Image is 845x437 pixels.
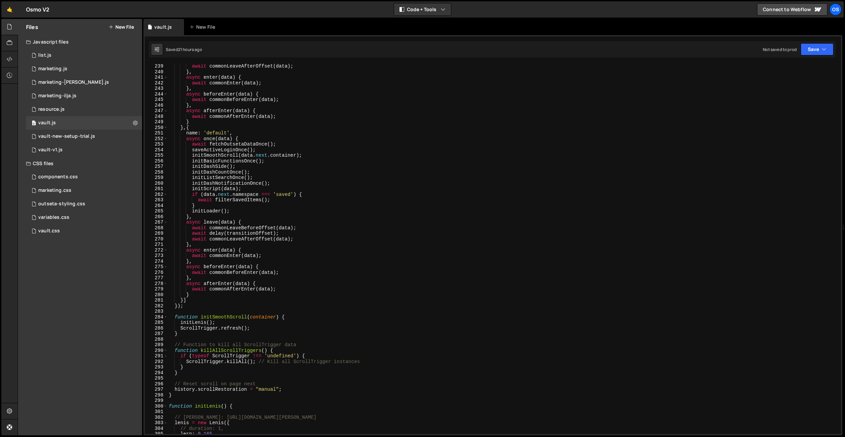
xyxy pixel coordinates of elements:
[145,114,168,120] div: 248
[38,214,69,221] div: variables.css
[145,203,168,209] div: 264
[189,24,218,30] div: New File
[18,157,142,170] div: CSS files
[145,158,168,164] div: 256
[145,208,168,214] div: 265
[26,23,38,31] h2: Files
[38,79,109,85] div: marketing-[PERSON_NAME].js
[145,248,168,253] div: 272
[145,326,168,331] div: 286
[38,201,85,207] div: outseta-styling.css
[145,364,168,370] div: 293
[145,314,168,320] div: 284
[109,24,134,30] button: New File
[38,66,67,72] div: marketing.js
[757,3,827,16] a: Connect to Webflow
[26,103,142,116] div: 16596/46183.js
[26,224,142,238] div: 16596/45153.css
[145,63,168,69] div: 239
[145,186,168,192] div: 261
[145,298,168,303] div: 281
[145,426,168,432] div: 304
[145,225,168,231] div: 268
[26,130,142,143] div: 16596/45152.js
[38,120,56,126] div: vault.js
[145,164,168,170] div: 257
[154,24,172,30] div: vault.js
[26,116,142,130] div: 16596/45133.js
[145,92,168,97] div: 244
[145,259,168,264] div: 274
[145,275,168,281] div: 277
[1,1,18,18] a: 🤙
[145,292,168,298] div: 280
[145,348,168,354] div: 290
[763,47,797,52] div: Not saved to prod
[145,231,168,236] div: 269
[145,153,168,158] div: 255
[145,320,168,326] div: 285
[145,103,168,108] div: 246
[145,142,168,147] div: 253
[145,175,168,181] div: 259
[145,331,168,337] div: 287
[145,236,168,242] div: 270
[38,228,60,234] div: vault.css
[38,187,71,194] div: marketing.css
[145,264,168,270] div: 275
[145,309,168,314] div: 283
[145,303,168,309] div: 282
[166,47,202,52] div: Saved
[145,286,168,292] div: 279
[145,270,168,276] div: 276
[145,342,168,348] div: 289
[145,220,168,225] div: 267
[394,3,451,16] button: Code + Tools
[145,69,168,75] div: 240
[145,404,168,409] div: 300
[145,170,168,175] div: 258
[145,125,168,131] div: 250
[145,392,168,398] div: 298
[38,52,51,58] div: list.js
[145,147,168,153] div: 254
[145,197,168,203] div: 263
[145,337,168,342] div: 288
[38,133,95,139] div: vault-new-setup-trial.js
[145,86,168,92] div: 243
[145,387,168,392] div: 297
[38,147,63,153] div: vault-v1.js
[26,197,142,211] div: 16596/45156.css
[178,47,202,52] div: 21 hours ago
[829,3,842,16] a: Os
[145,415,168,420] div: 302
[145,214,168,220] div: 266
[145,398,168,404] div: 299
[145,409,168,415] div: 301
[38,106,65,112] div: resource.js
[145,136,168,142] div: 252
[801,43,833,55] button: Save
[145,253,168,259] div: 273
[38,174,78,180] div: components.css
[26,5,49,14] div: Osmo V2
[145,381,168,387] div: 296
[145,242,168,248] div: 271
[145,80,168,86] div: 242
[145,376,168,381] div: 295
[145,192,168,198] div: 262
[26,89,142,103] div: 16596/45423.js
[26,143,142,157] div: 16596/45132.js
[26,211,142,224] div: 16596/45154.css
[18,35,142,49] div: Javascript files
[145,281,168,287] div: 278
[145,119,168,125] div: 249
[26,62,142,76] div: 16596/45422.js
[145,130,168,136] div: 251
[145,359,168,365] div: 292
[145,353,168,359] div: 291
[32,121,36,126] span: 0
[145,181,168,186] div: 260
[38,93,76,99] div: marketing-ilja.js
